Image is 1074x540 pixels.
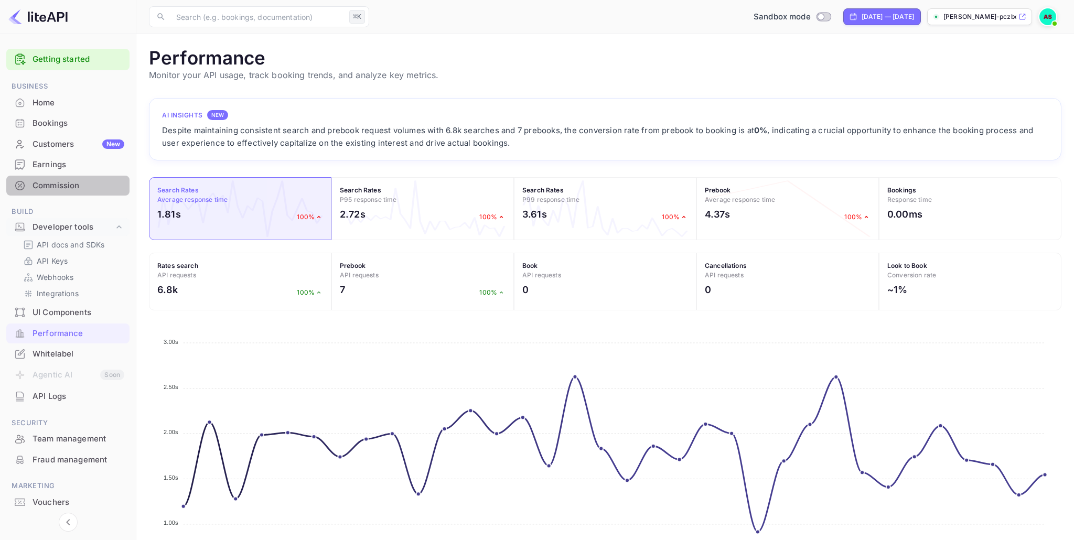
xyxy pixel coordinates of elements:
[6,323,130,344] div: Performance
[19,269,125,285] div: Webhooks
[6,492,130,513] div: Vouchers
[6,386,130,406] a: API Logs
[157,271,196,279] span: API requests
[33,138,124,150] div: Customers
[522,186,564,194] strong: Search Rates
[33,433,124,445] div: Team management
[6,155,130,175] div: Earnings
[6,113,130,134] div: Bookings
[33,307,124,319] div: UI Components
[6,344,130,364] div: Whitelabel
[887,262,927,269] strong: Look to Book
[522,262,538,269] strong: Book
[37,288,79,299] p: Integrations
[6,492,130,512] a: Vouchers
[207,110,228,120] div: NEW
[522,271,561,279] span: API requests
[887,271,936,279] span: Conversion rate
[705,271,744,279] span: API requests
[164,429,178,435] tspan: 2.00s
[37,239,105,250] p: API docs and SDKs
[102,139,124,149] div: New
[887,186,916,194] strong: Bookings
[754,11,811,23] span: Sandbox mode
[705,196,775,203] span: Average response time
[33,53,124,66] a: Getting started
[340,196,397,203] span: P95 response time
[19,286,125,301] div: Integrations
[33,391,124,403] div: API Logs
[943,12,1016,21] p: [PERSON_NAME]-pczbe...
[843,8,921,25] div: Click to change the date range period
[23,288,121,299] a: Integrations
[705,262,747,269] strong: Cancellations
[6,429,130,448] a: Team management
[6,303,130,322] a: UI Components
[349,10,365,24] div: ⌘K
[157,196,228,203] span: Average response time
[297,212,323,222] p: 100%
[164,520,178,526] tspan: 1.00s
[33,180,124,192] div: Commission
[149,47,1061,69] h1: Performance
[37,272,73,283] p: Webhooks
[887,207,922,221] h2: 0.00ms
[6,134,130,154] a: CustomersNew
[6,93,130,113] div: Home
[522,283,529,297] h2: 0
[33,117,124,129] div: Bookings
[23,255,121,266] a: API Keys
[749,11,835,23] div: Switch to Production mode
[662,212,688,222] p: 100%
[164,339,178,345] tspan: 3.00s
[887,196,932,203] span: Response time
[6,206,130,218] span: Build
[33,328,124,340] div: Performance
[164,384,178,390] tspan: 2.50s
[522,196,580,203] span: P99 response time
[887,283,907,297] h2: ~1%
[1039,8,1056,25] img: Andreas Stefanis
[157,283,178,297] h2: 6.8k
[162,124,1048,149] div: Despite maintaining consistent search and prebook request volumes with 6.8k searches and 7 preboo...
[6,323,130,343] a: Performance
[8,8,68,25] img: LiteAPI logo
[23,239,121,250] a: API docs and SDKs
[6,429,130,449] div: Team management
[479,288,506,297] p: 100%
[164,474,178,481] tspan: 1.50s
[33,159,124,171] div: Earnings
[6,386,130,407] div: API Logs
[6,344,130,363] a: Whitelabel
[479,212,506,222] p: 100%
[170,6,345,27] input: Search (e.g. bookings, documentation)
[6,93,130,112] a: Home
[340,186,381,194] strong: Search Rates
[6,176,130,195] a: Commission
[6,303,130,323] div: UI Components
[19,253,125,268] div: API Keys
[340,271,379,279] span: API requests
[6,480,130,492] span: Marketing
[33,348,124,360] div: Whitelabel
[33,454,124,466] div: Fraud management
[340,283,345,297] h2: 7
[157,186,199,194] strong: Search Rates
[6,81,130,92] span: Business
[6,49,130,70] div: Getting started
[862,12,914,21] div: [DATE] — [DATE]
[23,272,121,283] a: Webhooks
[37,255,68,266] p: API Keys
[705,283,711,297] h2: 0
[33,221,114,233] div: Developer tools
[59,513,78,532] button: Collapse navigation
[6,176,130,196] div: Commission
[754,125,767,135] b: 0%
[340,262,366,269] strong: Prebook
[6,134,130,155] div: CustomersNew
[6,417,130,429] span: Security
[157,262,198,269] strong: Rates search
[6,450,130,470] div: Fraud management
[705,207,730,221] h2: 4.37s
[297,288,323,297] p: 100%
